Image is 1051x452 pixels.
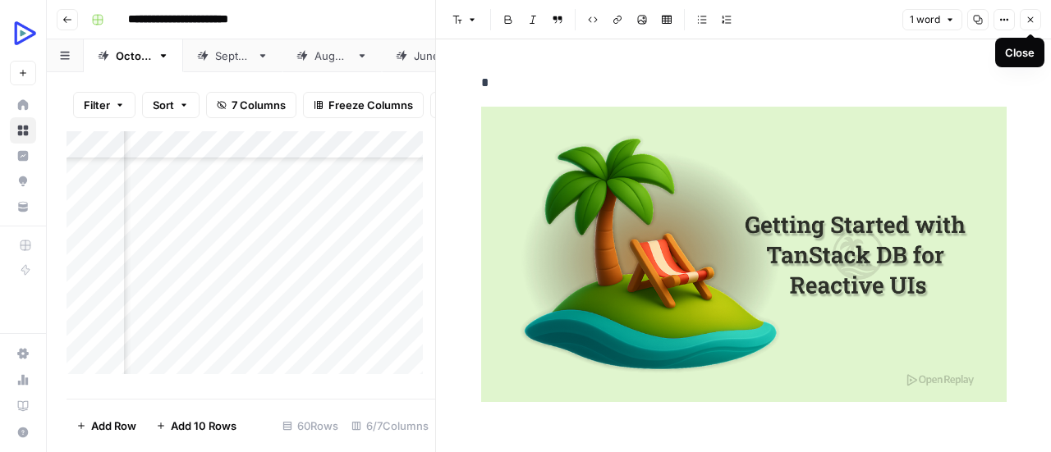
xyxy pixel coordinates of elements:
[142,92,200,118] button: Sort
[10,13,36,54] button: Workspace: OpenReplay
[146,413,246,439] button: Add 10 Rows
[84,97,110,113] span: Filter
[303,92,424,118] button: Freeze Columns
[153,97,174,113] span: Sort
[10,194,36,220] a: Your Data
[183,39,282,72] a: [DATE]
[328,97,413,113] span: Freeze Columns
[67,413,146,439] button: Add Row
[276,413,345,439] div: 60 Rows
[215,48,250,64] div: [DATE]
[414,48,497,64] div: [DATE] & [DATE]
[910,12,940,27] span: 1 word
[282,39,382,72] a: [DATE]
[10,340,36,367] a: Settings
[84,39,183,72] a: [DATE]
[10,168,36,194] a: Opportunities
[10,393,36,419] a: Learning Hub
[206,92,296,118] button: 7 Columns
[232,97,286,113] span: 7 Columns
[116,48,151,64] div: [DATE]
[73,92,135,118] button: Filter
[91,418,136,434] span: Add Row
[481,107,1007,402] img: Getting%20Started%20with%20TanStack%20DB%20for%20Reactive%20UIs.jpg
[345,413,435,439] div: 6/7 Columns
[10,367,36,393] a: Usage
[10,117,36,144] a: Browse
[1005,44,1035,61] div: Close
[10,92,36,118] a: Home
[382,39,529,72] a: [DATE] & [DATE]
[902,9,962,30] button: 1 word
[314,48,350,64] div: [DATE]
[10,143,36,169] a: Insights
[10,419,36,445] button: Help + Support
[171,418,236,434] span: Add 10 Rows
[10,19,39,48] img: OpenReplay Logo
